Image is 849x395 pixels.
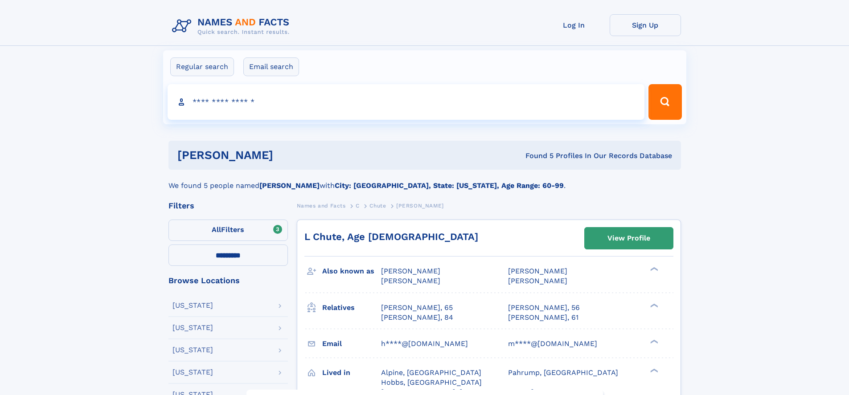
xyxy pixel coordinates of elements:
[508,277,567,285] span: [PERSON_NAME]
[172,302,213,309] div: [US_STATE]
[381,303,453,313] a: [PERSON_NAME], 65
[648,302,659,308] div: ❯
[172,324,213,331] div: [US_STATE]
[322,365,381,380] h3: Lived in
[259,181,320,190] b: [PERSON_NAME]
[304,231,478,242] a: L Chute, Age [DEMOGRAPHIC_DATA]
[322,300,381,315] h3: Relatives
[168,170,681,191] div: We found 5 people named with .
[243,57,299,76] label: Email search
[356,200,360,211] a: C
[168,277,288,285] div: Browse Locations
[172,346,213,354] div: [US_STATE]
[508,313,578,322] a: [PERSON_NAME], 61
[538,14,610,36] a: Log In
[335,181,564,190] b: City: [GEOGRAPHIC_DATA], State: [US_STATE], Age Range: 60-99
[648,338,659,344] div: ❯
[585,228,673,249] a: View Profile
[508,368,618,377] span: Pahrump, [GEOGRAPHIC_DATA]
[508,303,580,313] a: [PERSON_NAME], 56
[322,264,381,279] h3: Also known as
[170,57,234,76] label: Regular search
[168,84,645,120] input: search input
[610,14,681,36] a: Sign Up
[172,369,213,376] div: [US_STATE]
[648,367,659,373] div: ❯
[168,202,288,210] div: Filters
[648,266,659,272] div: ❯
[381,378,482,387] span: Hobbs, [GEOGRAPHIC_DATA]
[168,14,297,38] img: Logo Names and Facts
[356,203,360,209] span: C
[607,228,650,248] div: View Profile
[297,200,346,211] a: Names and Facts
[396,203,444,209] span: [PERSON_NAME]
[212,225,221,234] span: All
[177,150,399,161] h1: [PERSON_NAME]
[369,203,386,209] span: Chute
[381,277,440,285] span: [PERSON_NAME]
[369,200,386,211] a: Chute
[168,220,288,241] label: Filters
[381,368,481,377] span: Alpine, [GEOGRAPHIC_DATA]
[322,336,381,351] h3: Email
[381,267,440,275] span: [PERSON_NAME]
[399,151,672,161] div: Found 5 Profiles In Our Records Database
[648,84,681,120] button: Search Button
[508,267,567,275] span: [PERSON_NAME]
[381,313,453,322] a: [PERSON_NAME], 84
